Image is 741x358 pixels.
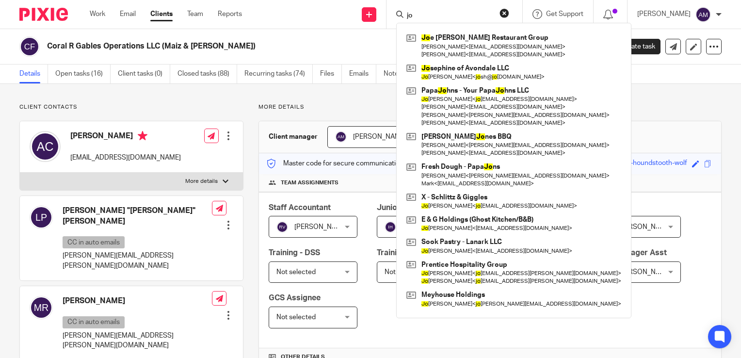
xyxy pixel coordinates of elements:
[618,224,672,230] span: [PERSON_NAME]
[377,204,445,212] span: Junior Accountant
[244,65,313,83] a: Recurring tasks (74)
[30,131,61,162] img: svg%3E
[266,159,434,168] p: Master code for secure communications and files
[294,224,348,230] span: [PERSON_NAME]
[118,65,170,83] a: Client tasks (0)
[320,65,342,83] a: Files
[384,65,419,83] a: Notes (0)
[177,65,237,83] a: Closed tasks (88)
[499,8,509,18] button: Clear
[218,9,242,19] a: Reports
[276,221,288,233] img: svg%3E
[19,65,48,83] a: Details
[269,132,318,142] h3: Client manager
[120,9,136,19] a: Email
[637,9,691,19] p: [PERSON_NAME]
[618,269,672,276] span: [PERSON_NAME]
[55,65,111,83] a: Open tasks (16)
[47,41,481,51] h2: Coral R Gables Operations LLC (Maiz & [PERSON_NAME])
[335,131,347,143] img: svg%3E
[90,9,105,19] a: Work
[19,8,68,21] img: Pixie
[70,153,181,163] p: [EMAIL_ADDRESS][DOMAIN_NAME]
[63,316,125,328] p: CC in auto emails
[269,294,321,302] span: GCS Assignee
[19,103,243,111] p: Client contacts
[63,331,212,351] p: [PERSON_NAME][EMAIL_ADDRESS][PERSON_NAME][DOMAIN_NAME]
[258,103,722,111] p: More details
[385,269,424,276] span: Not selected
[138,131,147,141] i: Primary
[19,36,40,57] img: svg%3E
[63,251,212,271] p: [PERSON_NAME][EMAIL_ADDRESS][PERSON_NAME][DOMAIN_NAME]
[150,9,173,19] a: Clients
[269,249,320,257] span: Training - DSS
[349,65,376,83] a: Emails
[269,204,331,212] span: Staff Accountant
[276,269,316,276] span: Not selected
[377,249,442,257] span: Training - Banking
[63,296,212,306] h4: [PERSON_NAME]
[63,236,125,248] p: CC in auto emails
[385,221,396,233] img: svg%3E
[30,206,53,229] img: svg%3E
[185,178,218,185] p: More details
[406,12,493,20] input: Search
[63,206,212,227] h4: [PERSON_NAME] "[PERSON_NAME]" [PERSON_NAME]
[353,133,406,140] span: [PERSON_NAME]
[30,296,53,319] img: svg%3E
[604,39,660,54] a: Create task
[276,314,316,321] span: Not selected
[546,11,583,17] span: Get Support
[187,9,203,19] a: Team
[281,179,338,187] span: Team assignments
[70,131,181,143] h4: [PERSON_NAME]
[695,7,711,22] img: svg%3E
